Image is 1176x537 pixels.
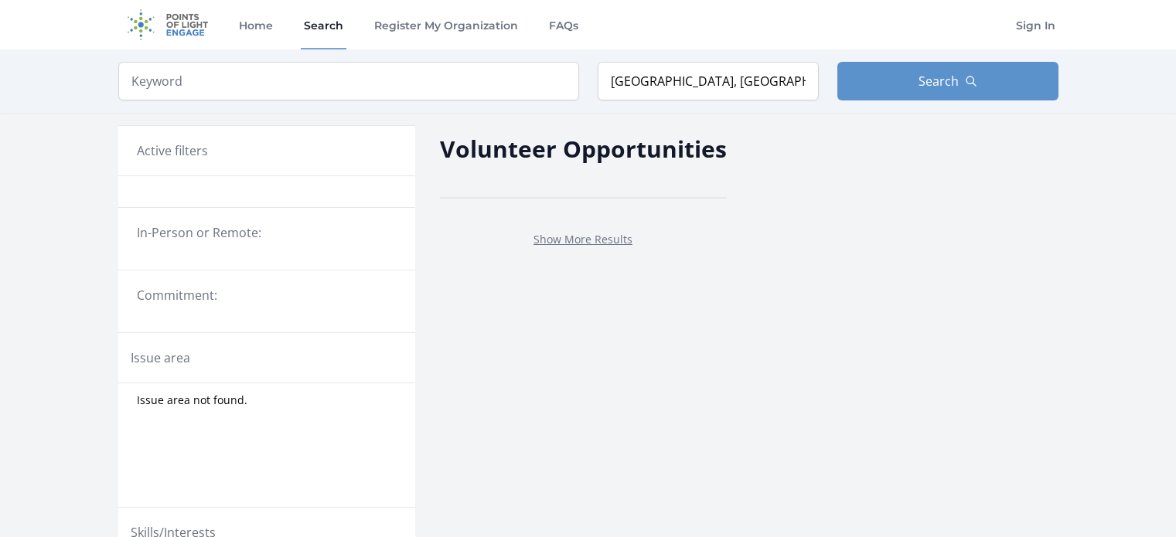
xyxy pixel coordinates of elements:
[440,131,727,166] h2: Volunteer Opportunities
[137,286,397,304] legend: Commitment:
[131,348,190,367] legend: Issue area
[137,223,397,242] legend: In-Person or Remote:
[919,72,959,90] span: Search
[837,62,1058,100] button: Search
[137,393,247,408] span: Issue area not found.
[118,62,579,100] input: Keyword
[137,141,208,160] h3: Active filters
[598,62,819,100] input: Location
[533,232,632,246] a: Show More Results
